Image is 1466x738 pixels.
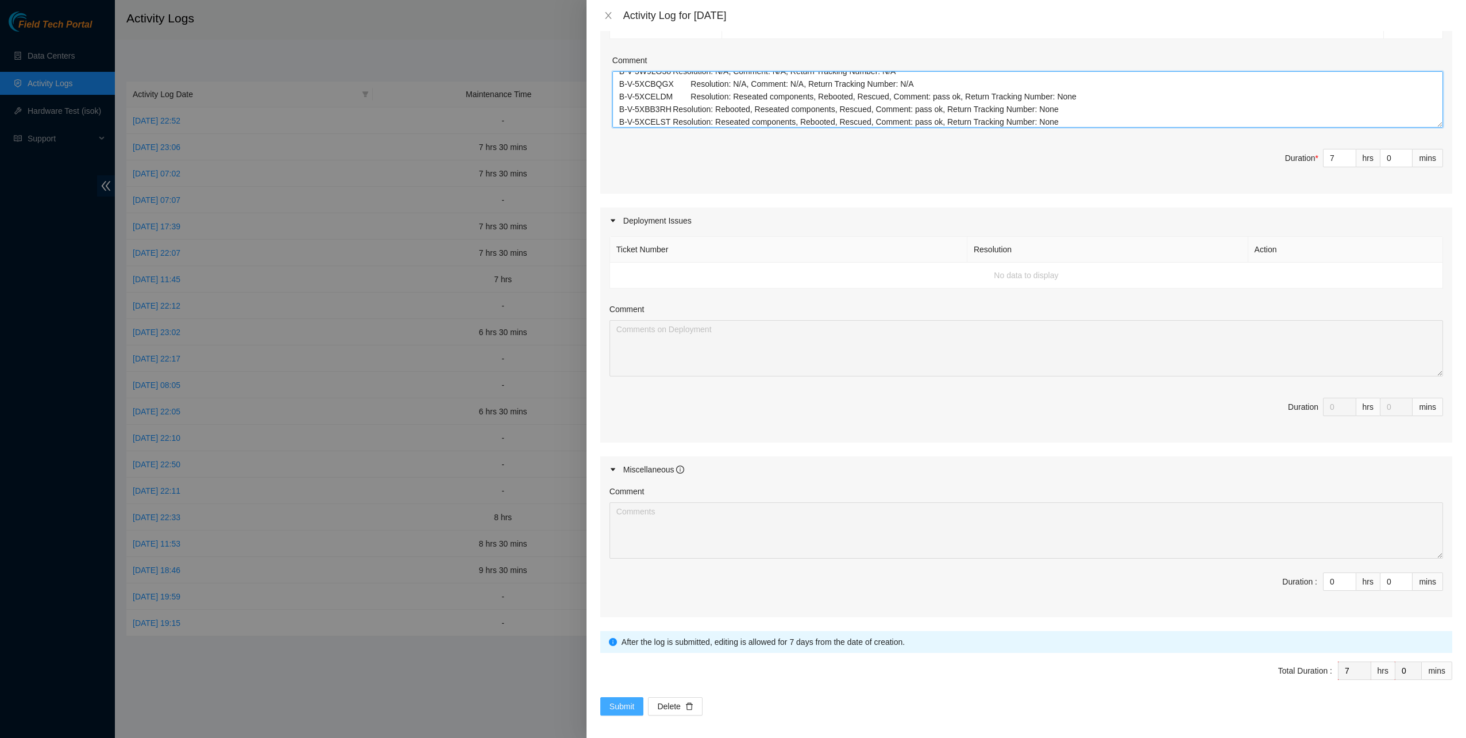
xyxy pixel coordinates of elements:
div: mins [1413,149,1443,167]
div: Total Duration : [1278,664,1332,677]
div: hrs [1356,149,1380,167]
th: Resolution [967,237,1248,263]
span: caret-right [609,217,616,224]
th: Ticket Number [610,237,967,263]
div: hrs [1356,398,1380,416]
label: Comment [609,303,645,316]
span: Delete [657,700,680,713]
textarea: Comment [609,320,1443,376]
button: Close [600,10,616,21]
span: Submit [609,700,635,713]
span: info-circle [609,638,617,646]
div: mins [1413,398,1443,416]
button: Submit [600,697,644,716]
div: hrs [1371,662,1395,680]
div: Activity Log for [DATE] [623,9,1452,22]
div: Miscellaneous [623,463,685,476]
div: Duration [1288,401,1318,413]
div: hrs [1356,572,1380,591]
label: Comment [609,485,645,498]
button: Deletedelete [648,697,702,716]
span: delete [685,702,693,712]
div: Deployment Issues [600,207,1452,234]
textarea: Comment [609,502,1443,559]
div: Duration : [1282,575,1317,588]
span: caret-right [609,466,616,473]
label: Comment [612,54,647,67]
div: mins [1413,572,1443,591]
div: Miscellaneous info-circle [600,456,1452,483]
textarea: Comment [612,71,1443,128]
div: mins [1422,662,1452,680]
span: close [604,11,613,20]
div: After the log is submitted, editing is allowed for 7 days from the date of creation. [622,636,1444,648]
td: No data to display [610,263,1443,289]
span: info-circle [676,466,684,474]
div: Duration [1285,152,1318,164]
th: Action [1248,237,1443,263]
